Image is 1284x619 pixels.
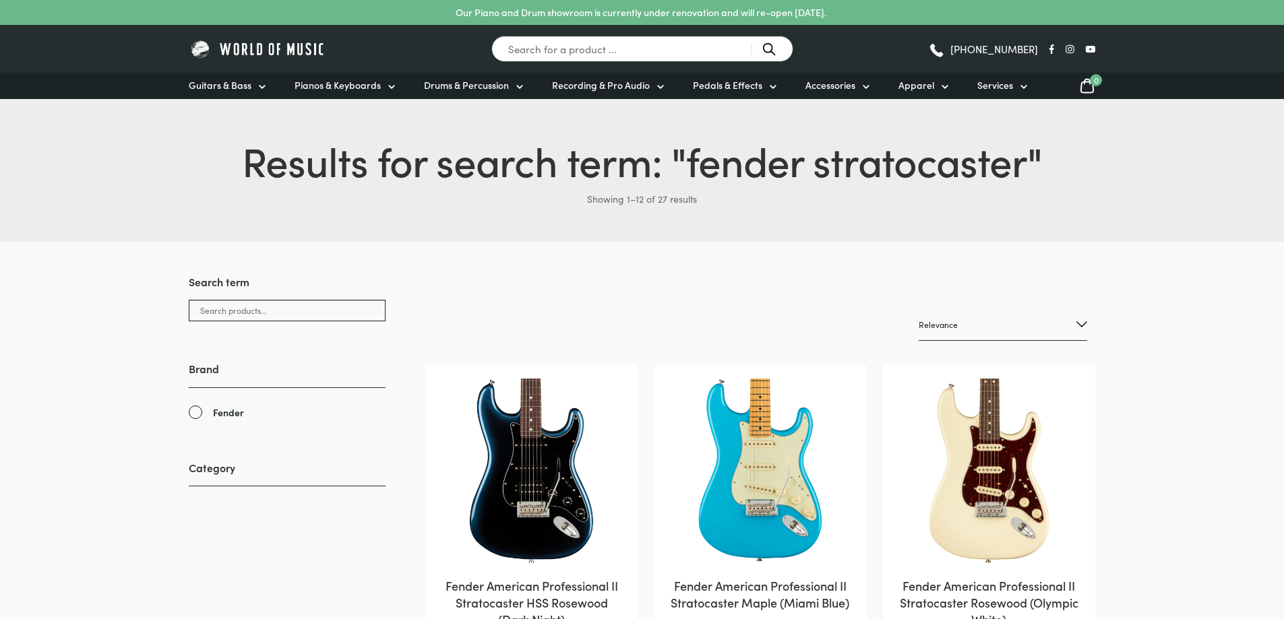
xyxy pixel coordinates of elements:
span: Apparel [898,78,934,92]
span: Pianos & Keyboards [295,78,381,92]
img: World of Music [189,38,327,59]
span: 0 [1090,74,1102,86]
span: Drums & Percussion [424,78,509,92]
span: Fender [213,405,244,420]
h3: Category [189,460,386,486]
a: [PHONE_NUMBER] [928,39,1038,59]
h3: Search term [189,274,386,300]
h2: Fender American Professional II Stratocaster Maple (Miami Blue) [667,577,853,611]
span: fender stratocaster [686,131,1027,188]
input: Search for a product ... [491,36,793,62]
iframe: Chat with our support team [1089,471,1284,619]
h1: Results for search term: " " [189,131,1095,188]
select: Shop order [919,309,1087,341]
img: Fender AM Pro II Strat Olympic White Body [896,379,1082,564]
h3: Brand [189,361,386,387]
span: Services [977,78,1013,92]
input: Search products... [189,300,386,321]
div: Brand [189,361,386,420]
span: Pedals & Effects [693,78,762,92]
span: Guitars & Bass [189,78,251,92]
p: Our Piano and Drum showroom is currently under renovation and will re-open [DATE]. [456,5,826,20]
img: Fender American Professional II Stratocaster Miami Blue close view [667,379,853,564]
span: [PHONE_NUMBER] [950,44,1038,54]
a: Fender [189,405,386,420]
span: Accessories [805,78,855,92]
p: Showing 1–12 of 27 results [189,188,1095,209]
span: Recording & Pro Audio [552,78,650,92]
img: Fender American Professional II Stratocaster HSS Dark Night close view [439,379,624,564]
